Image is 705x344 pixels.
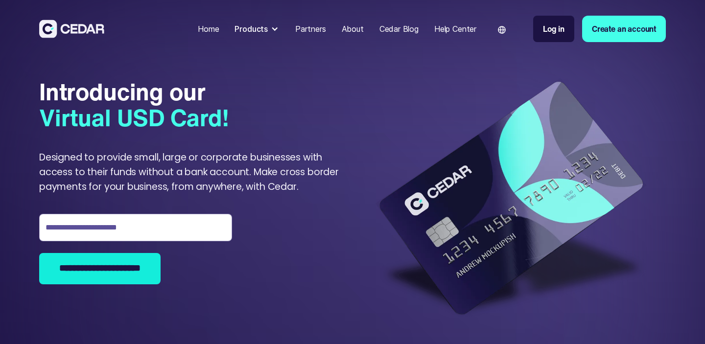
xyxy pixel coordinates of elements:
div: Introducing our [39,79,229,131]
div: Home [198,23,219,35]
div: About [342,23,364,35]
div: Products [231,19,283,39]
div: Products [235,23,268,35]
img: world icon [498,26,506,34]
a: About [338,18,368,40]
div: Log in [543,23,564,35]
form: Join the waiting list [39,214,232,284]
a: Log in [533,16,574,42]
a: Create an account [582,16,666,42]
div: Cedar Blog [379,23,419,35]
div: Designed to provide small, large or corporate businesses with access to their funds without a ban... [39,150,349,194]
a: Partners [291,18,330,40]
div: Help Center [434,23,476,35]
a: Help Center [430,18,480,40]
span: Virtual USD Card! [39,100,229,135]
a: Home [194,18,223,40]
a: Cedar Blog [376,18,423,40]
div: Partners [295,23,326,35]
